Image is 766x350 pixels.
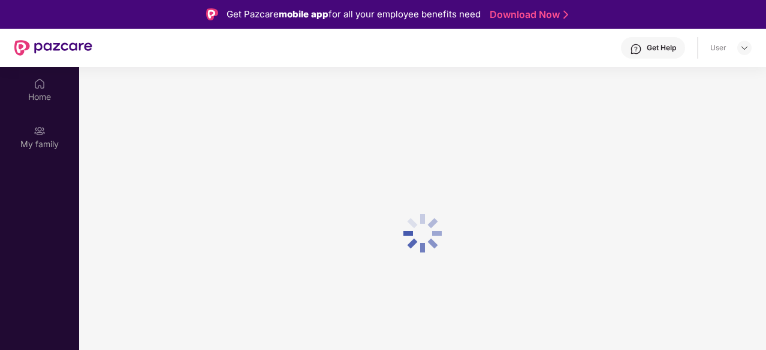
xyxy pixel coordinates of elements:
[490,8,565,21] a: Download Now
[34,78,46,90] img: svg+xml;base64,PHN2ZyBpZD0iSG9tZSIgeG1sbnM9Imh0dHA6Ly93d3cudzMub3JnLzIwMDAvc3ZnIiB3aWR0aD0iMjAiIG...
[740,43,749,53] img: svg+xml;base64,PHN2ZyBpZD0iRHJvcGRvd24tMzJ4MzIiIHhtbG5zPSJodHRwOi8vd3d3LnczLm9yZy8yMDAwL3N2ZyIgd2...
[227,7,481,22] div: Get Pazcare for all your employee benefits need
[34,125,46,137] img: svg+xml;base64,PHN2ZyB3aWR0aD0iMjAiIGhlaWdodD0iMjAiIHZpZXdCb3g9IjAgMCAyMCAyMCIgZmlsbD0ibm9uZSIgeG...
[563,8,568,21] img: Stroke
[630,43,642,55] img: svg+xml;base64,PHN2ZyBpZD0iSGVscC0zMngzMiIgeG1sbnM9Imh0dHA6Ly93d3cudzMub3JnLzIwMDAvc3ZnIiB3aWR0aD...
[279,8,328,20] strong: mobile app
[14,40,92,56] img: New Pazcare Logo
[206,8,218,20] img: Logo
[710,43,726,53] div: User
[647,43,676,53] div: Get Help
